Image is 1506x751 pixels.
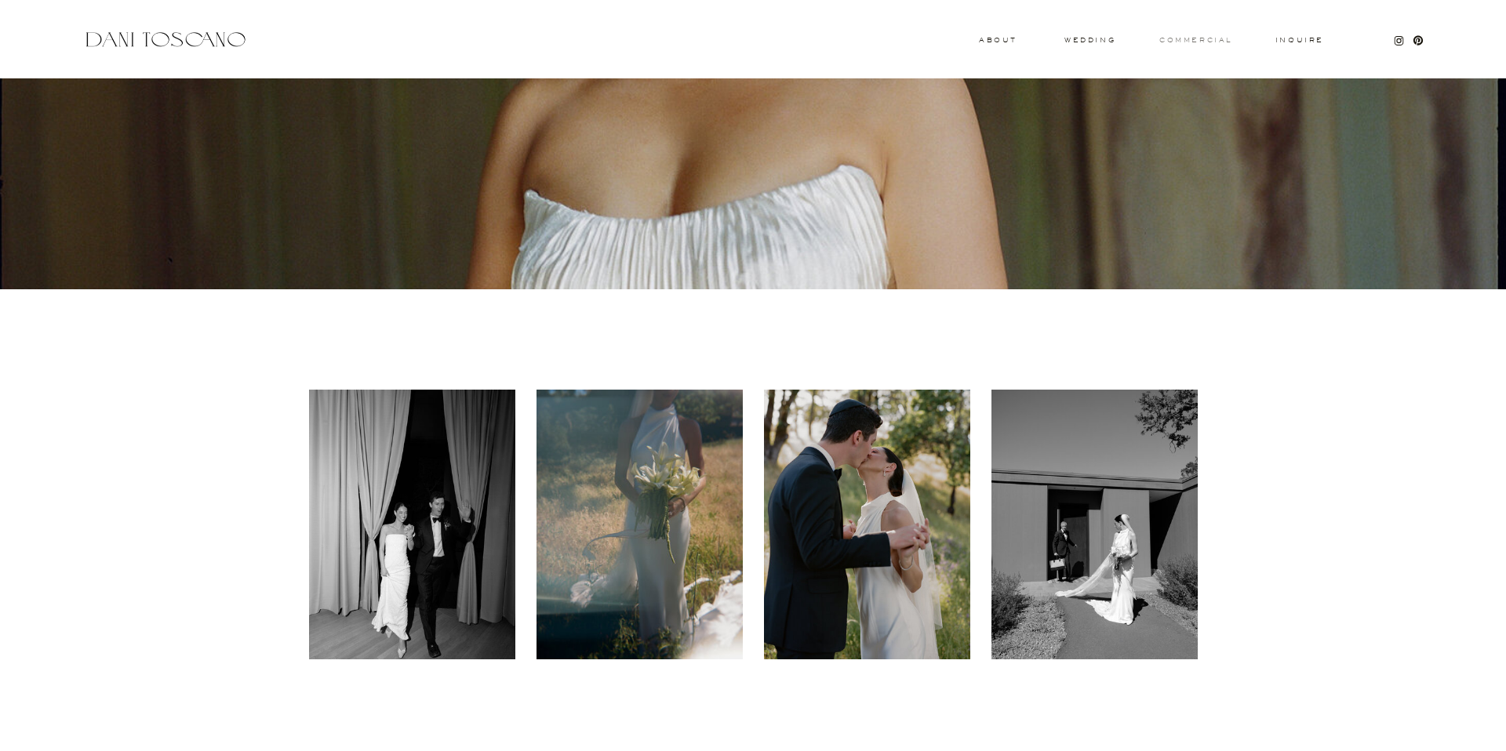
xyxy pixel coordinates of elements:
a: commercial [1159,37,1231,43]
a: wedding [1064,37,1115,42]
a: Inquire [1275,37,1325,45]
a: About [979,37,1013,42]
